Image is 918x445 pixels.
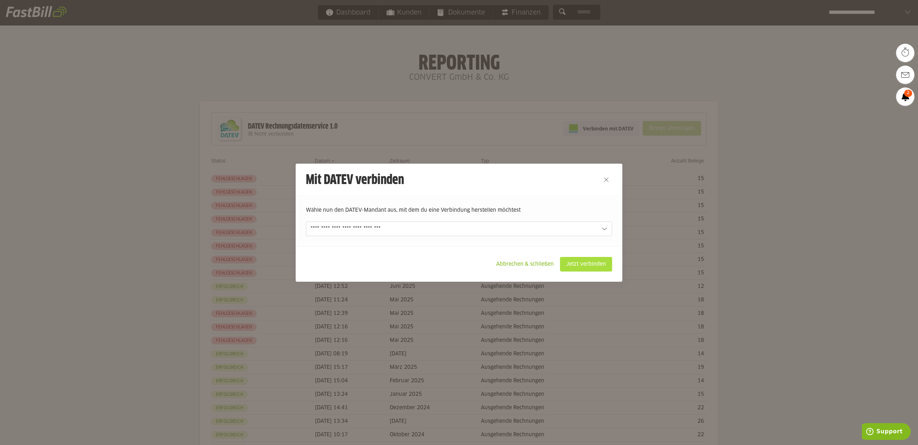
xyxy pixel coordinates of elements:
[306,206,612,214] p: Wähle nun den DATEV-Mandant aus, mit dem du eine Verbindung herstellen möchtest
[896,87,914,106] a: 2
[560,257,612,272] sl-button: Jetzt verbinden
[862,423,911,441] iframe: Öffnet ein Widget, in dem Sie weitere Informationen finden
[904,90,912,97] span: 2
[490,257,560,272] sl-button: Abbrechen & schließen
